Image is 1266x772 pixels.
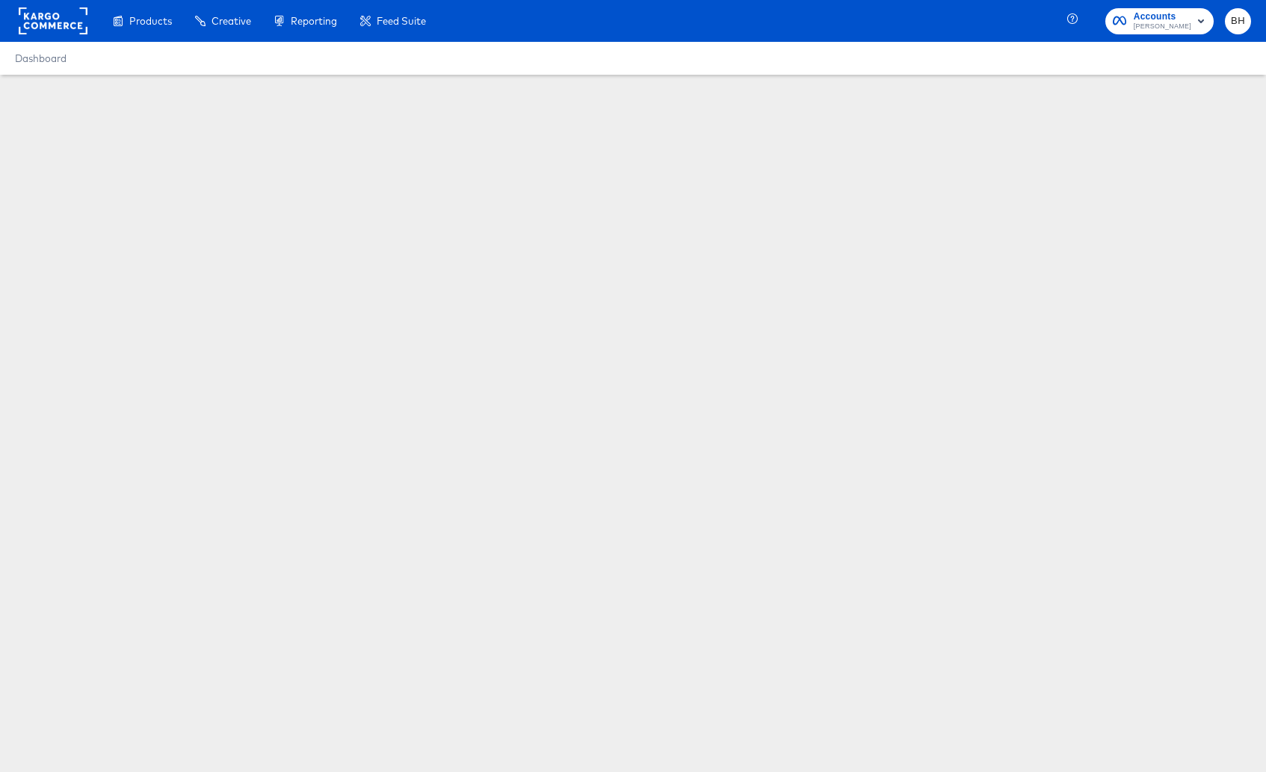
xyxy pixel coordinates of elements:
[377,15,426,27] span: Feed Suite
[211,15,251,27] span: Creative
[291,15,337,27] span: Reporting
[1225,8,1251,34] button: BH
[129,15,172,27] span: Products
[15,52,67,64] a: Dashboard
[1105,8,1214,34] button: Accounts[PERSON_NAME]
[1134,9,1191,25] span: Accounts
[1231,13,1245,30] span: BH
[1134,21,1191,33] span: [PERSON_NAME]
